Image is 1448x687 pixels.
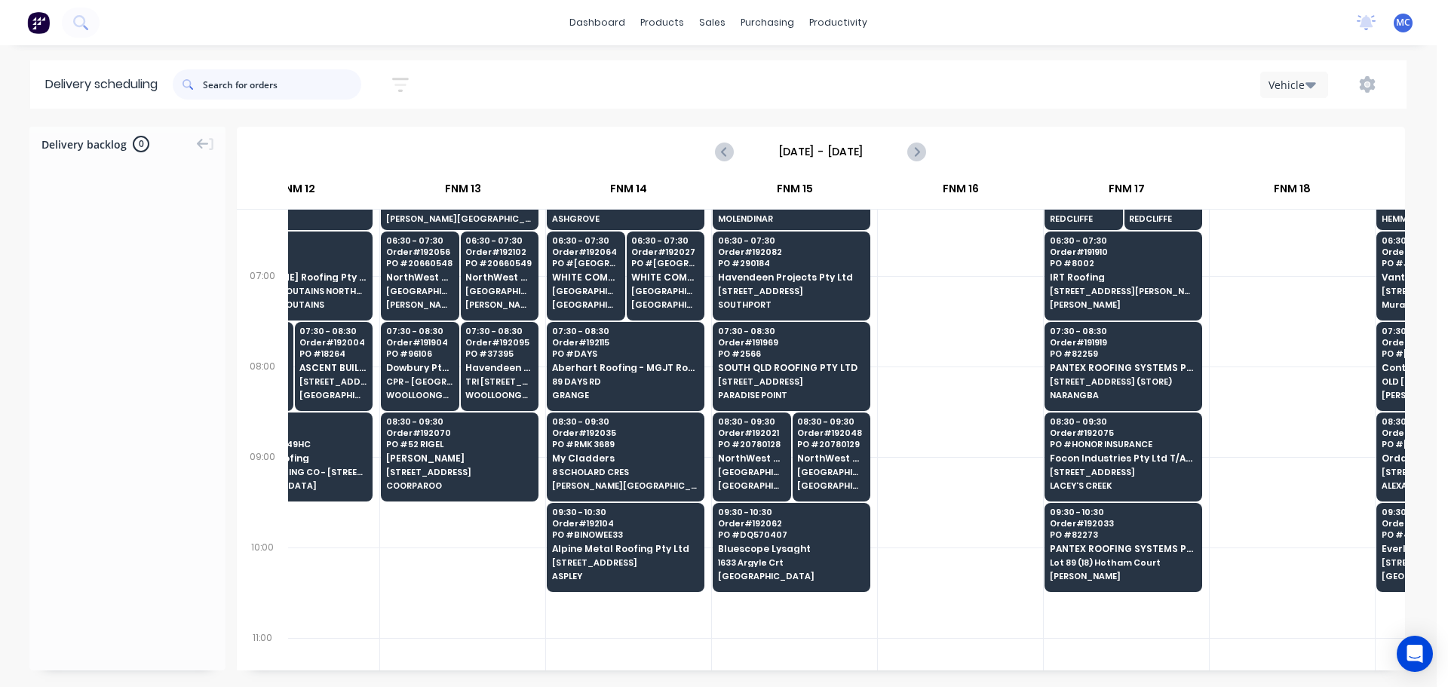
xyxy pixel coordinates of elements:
[552,327,698,336] span: 07:30 - 08:30
[802,11,875,34] div: productivity
[386,259,453,268] span: PO # 20660548
[552,417,698,426] span: 08:30 - 09:30
[220,428,367,437] span: Order # 191987
[386,377,453,386] span: CPR - [GEOGRAPHIC_DATA]
[220,440,367,449] span: PO # 51305-25549HC
[552,519,698,528] span: Order # 192104
[220,453,367,463] span: H&L Metal Roofing
[797,481,864,490] span: [GEOGRAPHIC_DATA]
[552,468,698,477] span: 8 SCHOLARD CRES
[718,468,785,477] span: [GEOGRAPHIC_DATA][PERSON_NAME]
[718,377,864,386] span: [STREET_ADDRESS]
[631,236,698,245] span: 06:30 - 07:30
[712,176,877,209] div: FNM 15
[562,11,633,34] a: dashboard
[386,363,453,373] span: Dowbury Pty Ltd
[1050,236,1196,245] span: 06:30 - 07:30
[1210,176,1375,209] div: FNM 18
[220,236,367,245] span: 06:30 - 07:30
[386,272,453,282] span: NorthWest Commercial Industries (QLD) P/L
[220,214,367,223] span: MORAYFIELD
[465,338,532,347] span: Order # 192095
[718,544,864,554] span: Bluescope Lysaght
[386,440,532,449] span: PO # 52 RIGEL
[386,214,532,223] span: [PERSON_NAME][GEOGRAPHIC_DATA]
[465,377,532,386] span: TRI [STREET_ADDRESS]
[214,176,379,209] div: FNM 12
[1396,16,1410,29] span: MC
[718,558,864,567] span: 1633 Argyle Crt
[299,377,367,386] span: [STREET_ADDRESS] (STORE)
[220,259,367,268] span: PO # 03244
[718,338,864,347] span: Order # 191969
[386,391,453,400] span: WOOLLOONGABBA
[1050,519,1196,528] span: Order # 192033
[1050,300,1196,309] span: [PERSON_NAME]
[878,176,1043,209] div: FNM 16
[386,349,453,358] span: PO # 96106
[133,136,149,152] span: 0
[797,428,864,437] span: Order # 192048
[380,176,545,209] div: FNM 13
[299,327,367,336] span: 07:30 - 08:30
[220,468,367,477] span: ULTIMATE BUILDING CO - [STREET_ADDRESS][PERSON_NAME]
[386,300,453,309] span: [PERSON_NAME][GEOGRAPHIC_DATA]
[299,391,367,400] span: [GEOGRAPHIC_DATA]
[552,236,619,245] span: 06:30 - 07:30
[546,176,711,209] div: FNM 14
[220,481,367,490] span: [GEOGRAPHIC_DATA]
[1050,508,1196,517] span: 09:30 - 10:30
[552,338,698,347] span: Order # 192115
[718,247,864,256] span: Order # 192082
[718,530,864,539] span: PO # DQ570407
[718,453,785,463] span: NorthWest Commercial Industries (QLD) P/L
[552,377,698,386] span: 89 DAYS RD
[1050,338,1196,347] span: Order # 191919
[220,247,367,256] span: Order # 192099
[465,287,532,296] span: [GEOGRAPHIC_DATA] [STREET_ADDRESS][PERSON_NAME]
[1269,77,1312,93] div: Vehicle
[386,338,453,347] span: Order # 191904
[465,349,532,358] span: PO # 37395
[1050,468,1196,477] span: [STREET_ADDRESS]
[465,259,532,268] span: PO # 20660549
[1050,377,1196,386] span: [STREET_ADDRESS] (STORE)
[552,259,619,268] span: PO # [GEOGRAPHIC_DATA]
[552,428,698,437] span: Order # 192035
[386,428,532,437] span: Order # 192070
[1050,391,1196,400] span: NARANGBA
[718,272,864,282] span: Havendeen Projects Pty Ltd
[1050,530,1196,539] span: PO # 82273
[552,363,698,373] span: Aberhart Roofing - MGJT Roofing Pty Ltd
[386,481,532,490] span: COORPAROO
[692,11,733,34] div: sales
[220,272,367,282] span: [PERSON_NAME] Roofing Pty Ltd
[299,338,367,347] span: Order # 192004
[1050,287,1196,296] span: [STREET_ADDRESS][PERSON_NAME]
[552,272,619,282] span: WHITE COMMERCIAL ROOFING PTY LTD
[718,508,864,517] span: 09:30 - 10:30
[718,417,785,426] span: 08:30 - 09:30
[386,236,453,245] span: 06:30 - 07:30
[203,69,361,100] input: Search for orders
[1044,176,1209,209] div: FNM 17
[27,11,50,34] img: Factory
[797,453,864,463] span: NorthWest Commercial Industries (QLD) P/L
[718,481,785,490] span: [GEOGRAPHIC_DATA]
[1050,349,1196,358] span: PO # 82259
[718,349,864,358] span: PO # 2566
[1050,481,1196,490] span: LACEY'S CREEK
[386,327,453,336] span: 07:30 - 08:30
[465,327,532,336] span: 07:30 - 08:30
[386,468,532,477] span: [STREET_ADDRESS]
[1050,440,1196,449] span: PO # HONOR INSURANCE
[1050,272,1196,282] span: IRT Roofing
[299,363,367,373] span: ASCENT BUILDING SOLUTIONS PTY LTD
[1050,572,1196,581] span: [PERSON_NAME]
[718,391,864,400] span: PARADISE POINT
[299,349,367,358] span: PO # 18264
[552,481,698,490] span: [PERSON_NAME][GEOGRAPHIC_DATA][PERSON_NAME]
[718,428,785,437] span: Order # 192021
[237,267,288,357] div: 07:00
[41,136,127,152] span: Delivery backlog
